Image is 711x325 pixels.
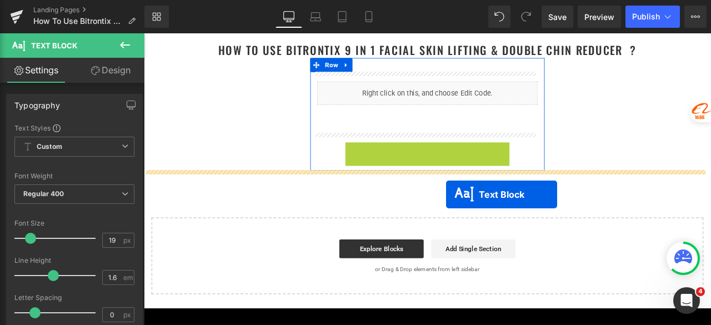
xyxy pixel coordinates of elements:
[37,142,62,152] b: Custom
[578,6,621,28] a: Preview
[14,172,134,180] div: Font Weight
[14,219,134,227] div: Font Size
[123,237,133,244] span: px
[33,17,123,26] span: How To Use Bitrontix 9 in 1 Facial Skin Lifting &amp; Double Chin Reducer
[27,276,645,283] p: or Drag & Drop elements from left sidebar
[632,12,660,21] span: Publish
[548,11,567,23] span: Save
[355,6,382,28] a: Mobile
[684,6,707,28] button: More
[74,58,147,83] a: Design
[31,41,77,50] span: Text Block
[14,257,134,264] div: Line Height
[123,274,133,281] span: em
[14,294,134,302] div: Letter Spacing
[584,11,614,23] span: Preview
[329,6,355,28] a: Tablet
[488,6,510,28] button: Undo
[33,6,144,14] a: Landing Pages
[341,244,440,267] a: Add Single Section
[276,6,302,28] a: Desktop
[233,29,247,46] a: Expand / Collapse
[673,287,700,314] iframe: Intercom live chat
[625,6,680,28] button: Publish
[696,287,705,296] span: 4
[14,123,134,132] div: Text Styles
[232,244,332,267] a: Explore Blocks
[123,311,133,318] span: px
[144,6,169,28] a: New Library
[23,189,64,198] b: Regular 400
[302,6,329,28] a: Laptop
[14,94,60,110] div: Typography
[212,29,233,46] span: Row
[515,6,537,28] button: Redo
